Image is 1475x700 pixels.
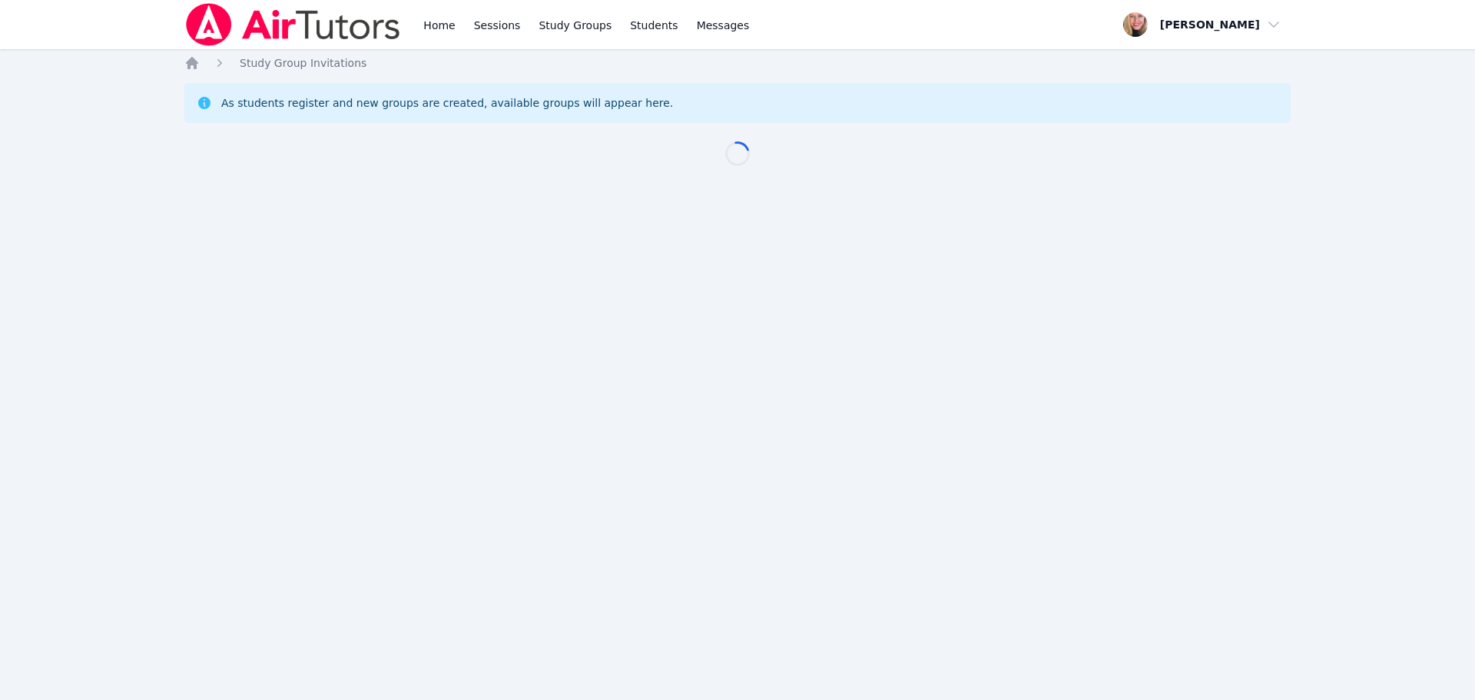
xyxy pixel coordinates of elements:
[184,55,1291,71] nav: Breadcrumb
[240,57,366,69] span: Study Group Invitations
[240,55,366,71] a: Study Group Invitations
[221,95,673,111] div: As students register and new groups are created, available groups will appear here.
[697,18,750,33] span: Messages
[184,3,402,46] img: Air Tutors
